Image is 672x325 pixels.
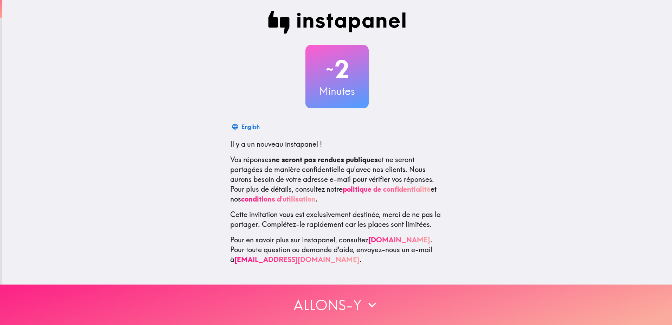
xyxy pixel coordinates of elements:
a: politique de confidentialité [343,185,431,193]
a: conditions d'utilisation [241,195,316,203]
b: ne seront pas rendues publiques [272,155,378,164]
h3: Minutes [305,84,369,98]
a: [EMAIL_ADDRESS][DOMAIN_NAME] [234,255,360,264]
h2: 2 [305,55,369,84]
div: English [241,122,260,132]
span: ~ [325,59,335,80]
button: English [230,120,263,134]
a: [DOMAIN_NAME] [368,235,430,244]
p: Pour en savoir plus sur Instapanel, consultez . Pour toute question ou demande d'aide, envoyez-no... [230,235,444,265]
img: Instapanel [268,11,406,34]
p: Cette invitation vous est exclusivement destinée, merci de ne pas la partager. Complétez-le rapid... [230,210,444,229]
p: Vos réponses et ne seront partagées de manière confidentielle qu'avec nos clients. Nous aurons be... [230,155,444,204]
span: Il y a un nouveau instapanel ! [230,140,322,148]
